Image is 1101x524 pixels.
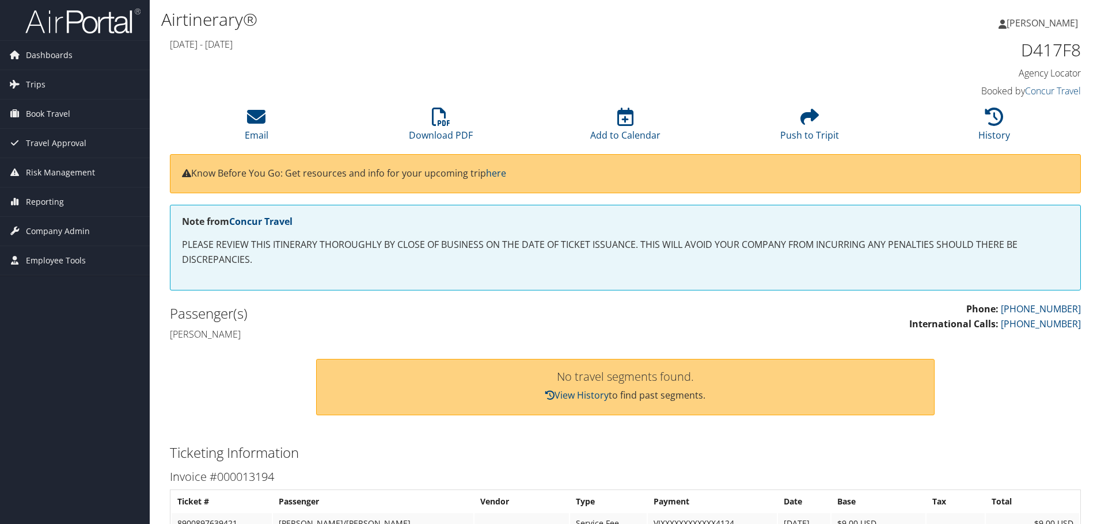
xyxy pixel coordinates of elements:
[866,85,1081,97] h4: Booked by
[328,371,923,383] h3: No travel segments found.
[486,167,506,179] a: here
[26,129,86,158] span: Travel Approval
[832,491,925,512] th: Base
[1001,303,1081,315] a: [PHONE_NUMBER]
[780,114,839,141] a: Push to Tripit
[590,114,660,141] a: Add to Calendar
[170,328,617,341] h4: [PERSON_NAME]
[409,114,473,141] a: Download PDF
[1001,318,1081,330] a: [PHONE_NUMBER]
[182,238,1069,267] p: PLEASE REVIEW THIS ITINERARY THOROUGHLY BY CLOSE OF BUSINESS ON THE DATE OF TICKET ISSUANCE. THIS...
[1025,85,1081,97] a: Concur Travel
[545,389,609,401] a: View History
[1007,17,1078,29] span: [PERSON_NAME]
[778,491,830,512] th: Date
[986,491,1080,512] th: Total
[170,469,1081,485] h3: Invoice #000013194
[229,215,293,228] a: Concur Travel
[570,491,647,512] th: Type
[170,38,849,51] h4: [DATE] - [DATE]
[26,158,95,187] span: Risk Management
[172,491,272,512] th: Ticket #
[978,114,1010,141] a: History
[245,114,268,141] a: Email
[966,303,999,315] strong: Phone:
[26,217,90,246] span: Company Admin
[648,491,777,512] th: Payment
[26,246,86,275] span: Employee Tools
[866,38,1081,62] h1: D417F8
[474,491,569,512] th: Vendor
[999,6,1089,40] a: [PERSON_NAME]
[182,166,1069,181] p: Know Before You Go: Get resources and info for your upcoming trip
[26,100,70,128] span: Book Travel
[866,67,1081,79] h4: Agency Locator
[26,188,64,216] span: Reporting
[161,7,780,32] h1: Airtinerary®
[170,443,1081,462] h2: Ticketing Information
[328,388,923,403] p: to find past segments.
[25,7,141,35] img: airportal-logo.png
[909,318,999,330] strong: International Calls:
[927,491,985,512] th: Tax
[170,304,617,323] h2: Passenger(s)
[182,215,293,228] strong: Note from
[26,70,45,99] span: Trips
[273,491,474,512] th: Passenger
[26,41,73,70] span: Dashboards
